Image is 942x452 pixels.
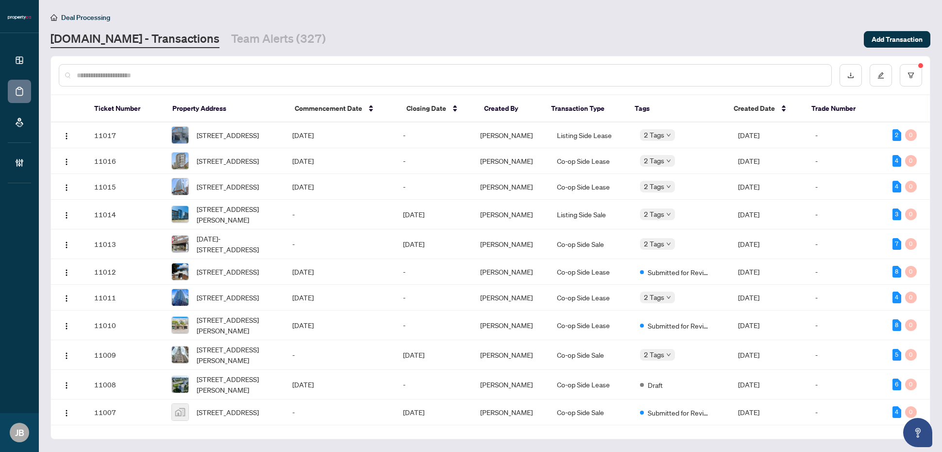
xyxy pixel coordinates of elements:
td: 11011 [86,285,164,311]
div: 0 [905,209,917,220]
span: Draft [648,380,663,390]
button: download [840,64,862,87]
div: 0 [905,319,917,331]
img: thumbnail-img [172,206,188,223]
td: 11007 [86,400,164,425]
img: Logo [63,241,70,249]
span: [PERSON_NAME] [480,267,533,276]
button: Logo [59,236,74,252]
span: 2 Tags [644,129,664,140]
td: Co-op Side Sale [549,340,632,370]
div: 4 [892,292,901,303]
span: Add Transaction [872,32,923,47]
td: Co-op Side Lease [549,285,632,311]
a: [DOMAIN_NAME] - Transactions [50,31,219,48]
span: [DATE] [738,321,759,330]
td: - [807,174,885,200]
span: Closing Date [406,103,446,114]
span: [STREET_ADDRESS] [197,292,259,303]
span: 2 Tags [644,181,664,192]
td: - [807,200,885,229]
td: - [395,174,472,200]
button: Logo [59,264,74,279]
span: [DATE] [738,350,759,359]
div: 0 [905,406,917,418]
td: - [395,148,472,174]
button: Logo [59,317,74,333]
td: - [807,311,885,340]
img: thumbnail-img [172,289,188,306]
span: download [847,72,854,79]
td: - [395,259,472,285]
div: 0 [905,238,917,250]
img: thumbnail-img [172,347,188,363]
span: [PERSON_NAME] [480,350,533,359]
button: Logo [59,153,74,169]
td: Co-op Side Sale [549,400,632,425]
img: Logo [63,382,70,389]
img: Logo [63,352,70,360]
td: - [807,148,885,174]
span: [DATE] [738,240,759,248]
span: [STREET_ADDRESS] [197,156,259,166]
span: down [666,295,671,300]
td: - [395,285,472,311]
span: down [666,133,671,138]
span: 2 Tags [644,349,664,360]
td: Co-op Side Sale [549,229,632,259]
span: [PERSON_NAME] [480,380,533,389]
span: [STREET_ADDRESS] [197,181,259,192]
button: filter [900,64,922,87]
span: down [666,158,671,163]
td: [DATE] [395,400,472,425]
td: 11013 [86,229,164,259]
button: Logo [59,207,74,222]
div: 0 [905,155,917,167]
th: Tags [627,95,726,122]
div: 0 [905,379,917,390]
button: Logo [59,290,74,305]
td: - [285,400,395,425]
span: [STREET_ADDRESS][PERSON_NAME] [197,314,277,336]
span: down [666,212,671,217]
td: [DATE] [395,229,472,259]
div: 4 [892,406,901,418]
img: thumbnail-img [172,376,188,393]
button: Logo [59,127,74,143]
th: Ticket Number [86,95,165,122]
span: 2 Tags [644,209,664,220]
img: thumbnail-img [172,153,188,169]
td: [DATE] [285,174,395,200]
img: thumbnail-img [172,127,188,143]
td: - [285,340,395,370]
td: [DATE] [285,122,395,148]
button: Add Transaction [864,31,930,48]
img: Logo [63,211,70,219]
td: - [807,400,885,425]
img: Logo [63,269,70,277]
span: [STREET_ADDRESS][PERSON_NAME] [197,344,277,365]
span: [DATE] [738,267,759,276]
span: down [666,242,671,246]
td: - [395,122,472,148]
img: thumbnail-img [172,263,188,280]
div: 8 [892,266,901,278]
td: [DATE] [285,285,395,311]
th: Created By [476,95,543,122]
td: Co-op Side Lease [549,370,632,400]
div: 6 [892,379,901,390]
img: Logo [63,295,70,302]
td: 11010 [86,311,164,340]
span: [STREET_ADDRESS] [197,266,259,277]
td: - [285,200,395,229]
td: [DATE] [395,200,472,229]
span: [PERSON_NAME] [480,240,533,248]
button: Logo [59,179,74,194]
a: Team Alerts (327) [231,31,326,48]
div: 5 [892,349,901,361]
span: [DATE] [738,380,759,389]
div: 0 [905,292,917,303]
span: [DATE]-[STREET_ADDRESS] [197,233,277,255]
th: Commencement Date [287,95,398,122]
td: 11016 [86,148,164,174]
